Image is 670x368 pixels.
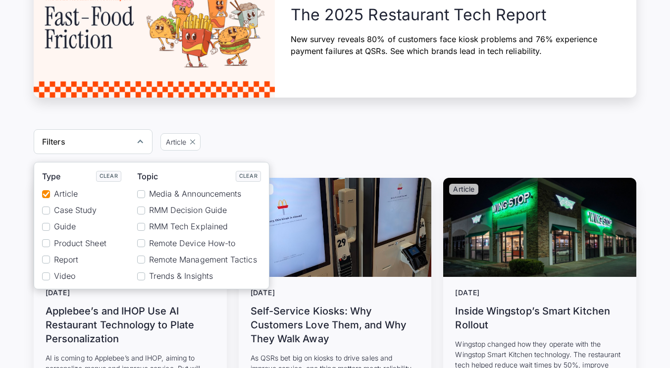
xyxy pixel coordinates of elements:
span: Remote Management Tactics [149,255,257,264]
div: Type [42,170,61,182]
div: Filters [42,136,65,148]
h3: Inside Wingstop’s Smart Kitchen Rollout [455,304,624,332]
span: Media & Announcements [149,189,242,199]
span: Video [54,271,75,281]
div: [DATE] [46,289,215,297]
form: Reset [34,129,153,154]
a: Clear [96,171,121,182]
span: RMM Tech Explained [149,222,228,231]
span: Guide [54,222,76,231]
h3: Applebee’s and IHOP Use AI Restaurant Technology to Plate Personalization [46,304,215,346]
span: Remote Device How-to [149,239,236,248]
div: Topic [137,170,158,182]
a: Clear [236,171,260,182]
div: Article [166,137,186,147]
h3: Self-Service Kiosks: Why Customers Love Them, and Why They Walk Away [251,304,420,346]
span: Article [54,189,78,199]
span: Trends & Insights [149,271,213,281]
span: RMM Decision Guide [149,206,227,215]
div: [DATE] [455,289,624,297]
div: Filters [34,129,153,154]
span: Case Study [54,206,97,215]
h2: The 2025 Restaurant Tech Report [291,4,621,25]
nav: Filters [34,162,269,289]
span: Product Sheet [54,239,106,248]
p: New survey reveals 80% of customers face kiosk problems and 76% experience payment failures at QS... [291,33,621,57]
div: [DATE] [251,289,420,297]
p: Article [453,186,474,193]
span: Report [54,255,78,264]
